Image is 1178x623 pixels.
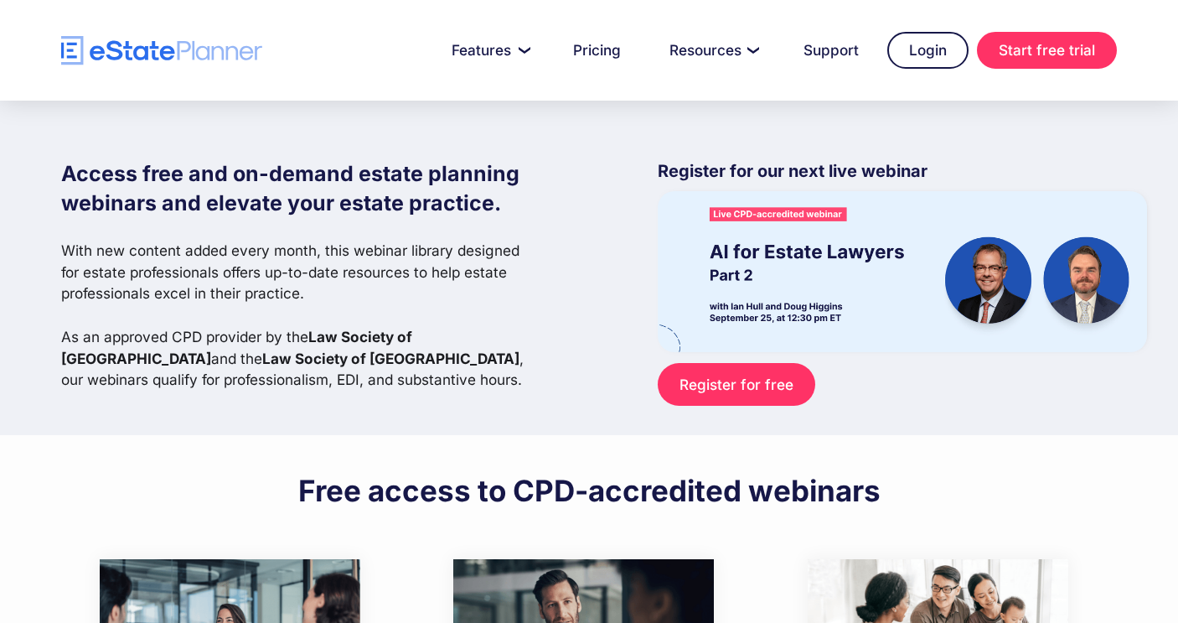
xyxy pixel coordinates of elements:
[61,328,412,367] strong: Law Society of [GEOGRAPHIC_DATA]
[977,32,1117,69] a: Start free trial
[658,363,814,406] a: Register for free
[649,34,775,67] a: Resources
[61,240,528,391] p: With new content added every month, this webinar library designed for estate professionals offers...
[658,191,1146,352] img: eState Academy webinar
[61,159,528,218] h1: Access free and on-demand estate planning webinars and elevate your estate practice.
[783,34,879,67] a: Support
[658,159,1146,191] p: Register for our next live webinar
[262,350,519,367] strong: Law Society of [GEOGRAPHIC_DATA]
[298,472,881,509] h2: Free access to CPD-accredited webinars
[887,32,969,69] a: Login
[431,34,545,67] a: Features
[553,34,641,67] a: Pricing
[61,36,262,65] a: home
